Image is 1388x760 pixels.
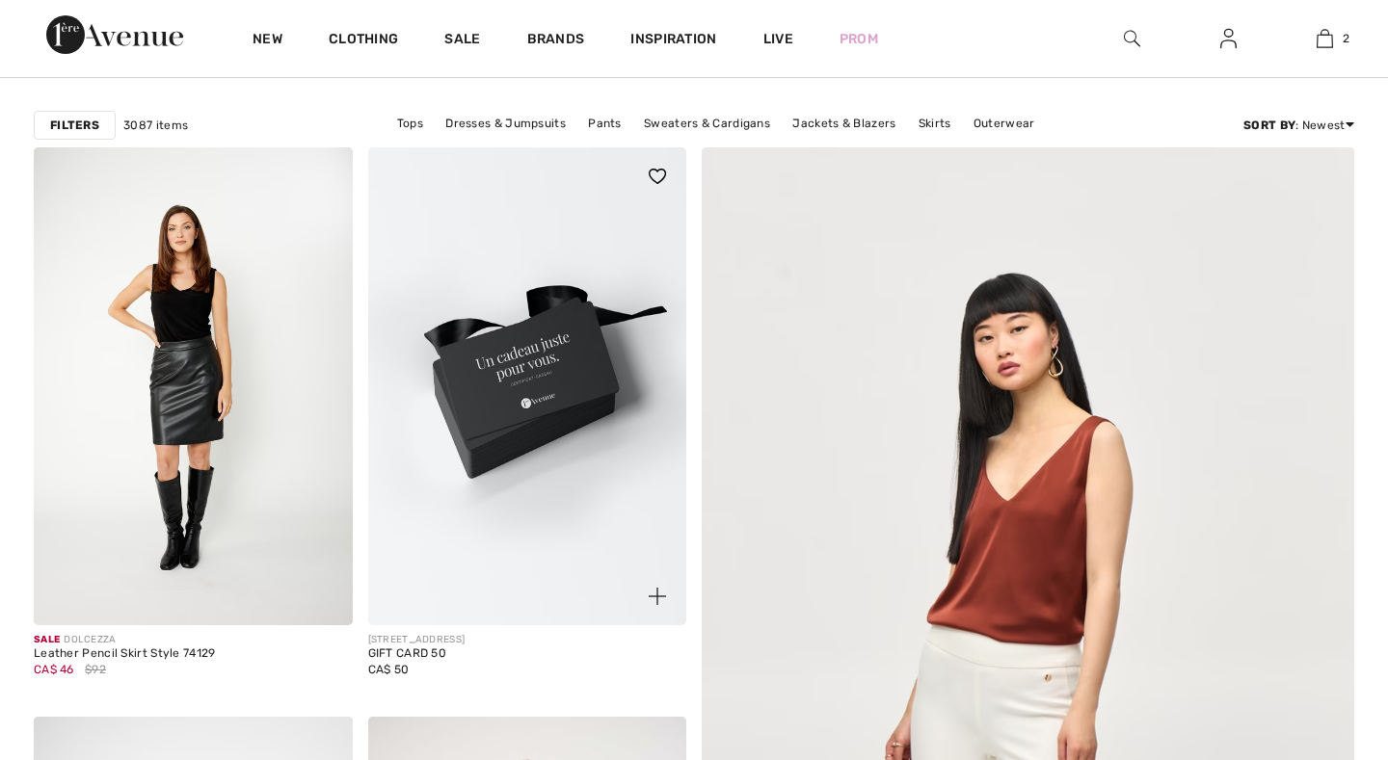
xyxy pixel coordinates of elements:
a: Dresses & Jumpsuits [436,111,575,136]
a: Sweaters & Cardigans [634,111,780,136]
a: Outerwear [964,111,1045,136]
span: 2 [1343,30,1349,47]
a: Live [763,29,793,49]
img: My Bag [1317,27,1333,50]
span: 3087 items [123,117,188,134]
strong: Filters [50,117,99,134]
img: Leather Pencil Skirt Style 74129. As sample [34,147,353,625]
img: search the website [1124,27,1140,50]
a: Skirts [909,111,961,136]
a: Sign In [1205,27,1252,51]
div: DOLCEZZA [34,633,216,647]
div: [STREET_ADDRESS] [368,633,466,647]
a: 2 [1277,27,1372,50]
a: New [253,31,282,51]
img: My Info [1220,27,1237,50]
img: 1ère Avenue [46,15,183,54]
strong: Sort By [1243,118,1295,132]
a: Prom [840,29,878,49]
a: Jackets & Blazers [783,111,905,136]
a: Clothing [329,31,398,51]
a: GIFT CARD 50. Black [368,147,687,625]
span: Inspiration [630,31,716,51]
a: Pants [578,111,631,136]
img: heart_black_full.svg [649,169,666,184]
a: Sale [444,31,480,51]
img: plus_v2.svg [649,588,666,605]
span: CA$ 50 [368,663,410,676]
div: : Newest [1243,117,1354,134]
div: GIFT CARD 50 [368,647,466,661]
a: Brands [527,31,585,51]
a: Tops [387,111,433,136]
span: Sale [34,634,60,645]
span: CA$ 46 [34,663,74,676]
span: $92 [85,661,106,678]
div: Leather Pencil Skirt Style 74129 [34,647,216,661]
